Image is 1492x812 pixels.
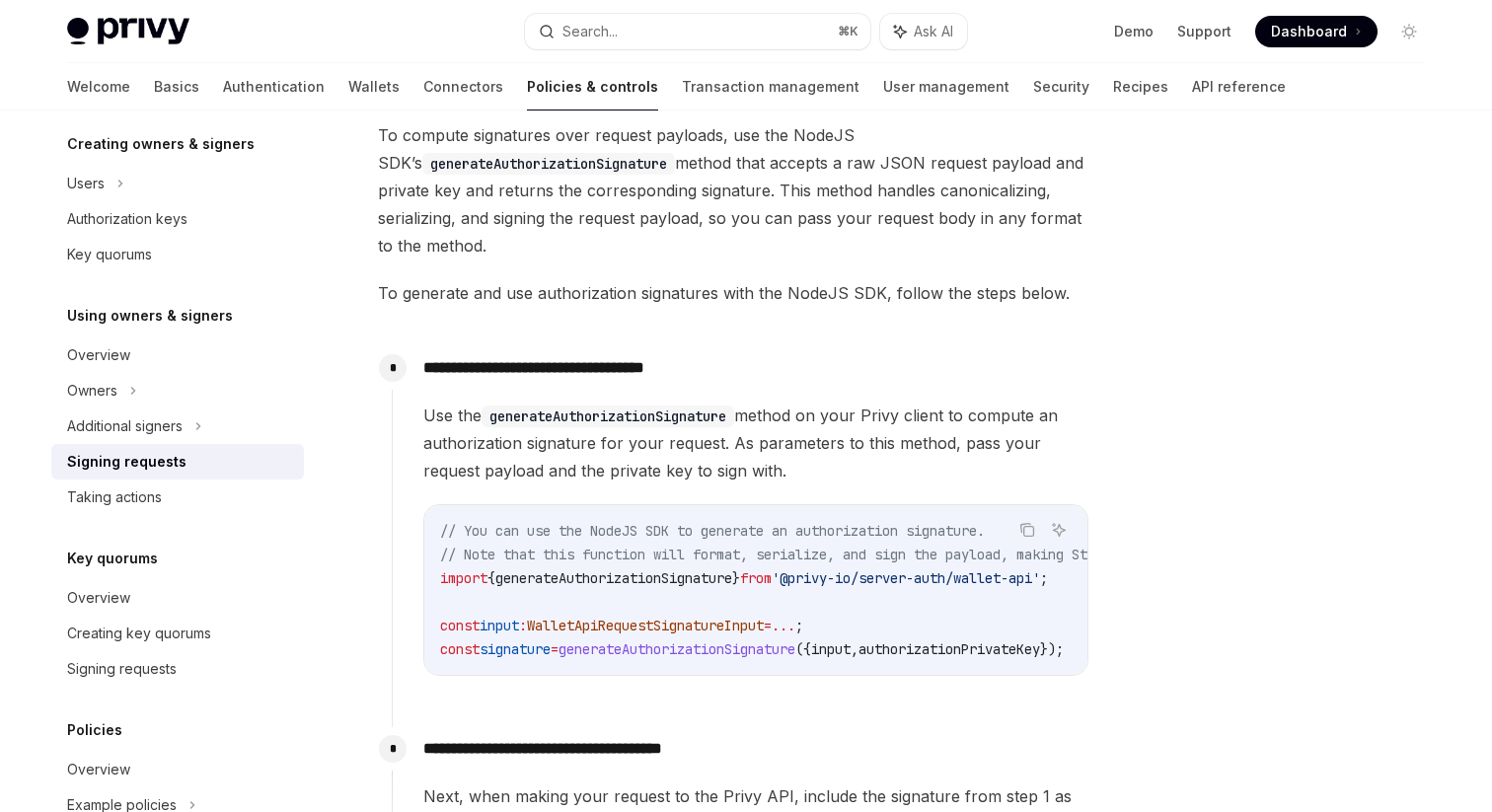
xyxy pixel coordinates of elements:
[559,640,795,658] span: generateAuthorizationSignature
[525,14,870,49] button: Search...⌘K
[480,640,551,658] span: signature
[562,20,618,43] div: Search...
[423,402,1088,484] span: Use the method on your Privy client to compute an authorization signature for your request. As pa...
[67,547,158,570] h5: Key quorums
[67,18,189,45] img: light logo
[480,617,519,634] span: input
[851,640,858,658] span: ,
[880,14,967,49] button: Ask AI
[440,569,487,587] span: import
[378,279,1089,307] span: To generate and use authorization signatures with the NodeJS SDK, follow the steps below.
[1040,640,1064,658] span: });
[732,569,740,587] span: }
[1177,22,1231,41] a: Support
[67,758,130,781] div: Overview
[51,337,304,373] a: Overview
[795,640,811,658] span: ({
[440,617,480,634] span: const
[67,414,183,438] div: Additional signers
[1393,16,1425,47] button: Toggle dark mode
[67,379,117,403] div: Owners
[223,63,325,111] a: Authentication
[811,640,851,658] span: input
[1033,63,1089,111] a: Security
[495,569,732,587] span: generateAuthorizationSignature
[838,24,858,39] span: ⌘ K
[527,63,658,111] a: Policies & controls
[682,63,859,111] a: Transaction management
[348,63,400,111] a: Wallets
[67,172,105,195] div: Users
[487,569,495,587] span: {
[67,63,130,111] a: Welcome
[1046,517,1072,543] button: Ask AI
[1271,22,1347,41] span: Dashboard
[67,132,255,156] h5: Creating owners & signers
[422,153,675,175] code: generateAuthorizationSignature
[51,616,304,651] a: Creating key quorums
[551,640,559,658] span: =
[51,201,304,237] a: Authorization keys
[67,586,130,610] div: Overview
[914,22,953,41] span: Ask AI
[51,237,304,272] a: Key quorums
[67,343,130,367] div: Overview
[740,569,772,587] span: from
[51,752,304,787] a: Overview
[423,63,503,111] a: Connectors
[772,569,1040,587] span: '@privy-io/server-auth/wallet-api'
[1040,569,1048,587] span: ;
[67,485,162,509] div: Taking actions
[764,617,772,634] span: =
[440,546,1206,563] span: // Note that this function will format, serialize, and sign the payload, making Step 2 redundant.
[51,444,304,480] a: Signing requests
[67,718,122,742] h5: Policies
[1192,63,1286,111] a: API reference
[67,622,211,645] div: Creating key quorums
[883,63,1009,111] a: User management
[51,480,304,515] a: Taking actions
[378,121,1089,259] span: To compute signatures over request payloads, use the NodeJS SDK’s method that accepts a raw JSON ...
[795,617,803,634] span: ;
[858,640,1040,658] span: authorizationPrivateKey
[1014,517,1040,543] button: Copy the contents from the code block
[1113,63,1168,111] a: Recipes
[527,617,764,634] span: WalletApiRequestSignatureInput
[154,63,199,111] a: Basics
[772,617,795,634] span: ...
[67,657,177,681] div: Signing requests
[440,640,480,658] span: const
[440,522,985,540] span: // You can use the NodeJS SDK to generate an authorization signature.
[67,207,187,231] div: Authorization keys
[67,304,233,328] h5: Using owners & signers
[519,617,527,634] span: :
[51,580,304,616] a: Overview
[67,243,152,266] div: Key quorums
[1114,22,1154,41] a: Demo
[1255,16,1378,47] a: Dashboard
[51,651,304,687] a: Signing requests
[482,406,734,427] code: generateAuthorizationSignature
[67,450,186,474] div: Signing requests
